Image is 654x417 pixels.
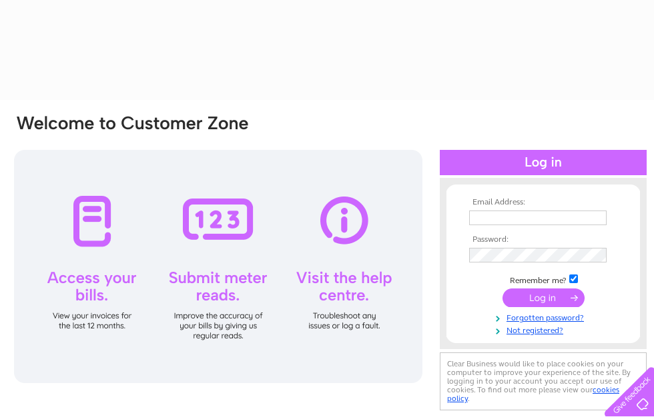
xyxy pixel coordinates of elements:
div: Clear Business would like to place cookies on your computer to improve your experience of the sit... [440,352,647,410]
th: Email Address: [466,198,621,207]
input: Submit [503,288,585,307]
a: cookies policy [447,385,619,403]
a: Forgotten password? [469,310,621,323]
td: Remember me? [466,272,621,286]
a: Not registered? [469,323,621,336]
th: Password: [466,235,621,244]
